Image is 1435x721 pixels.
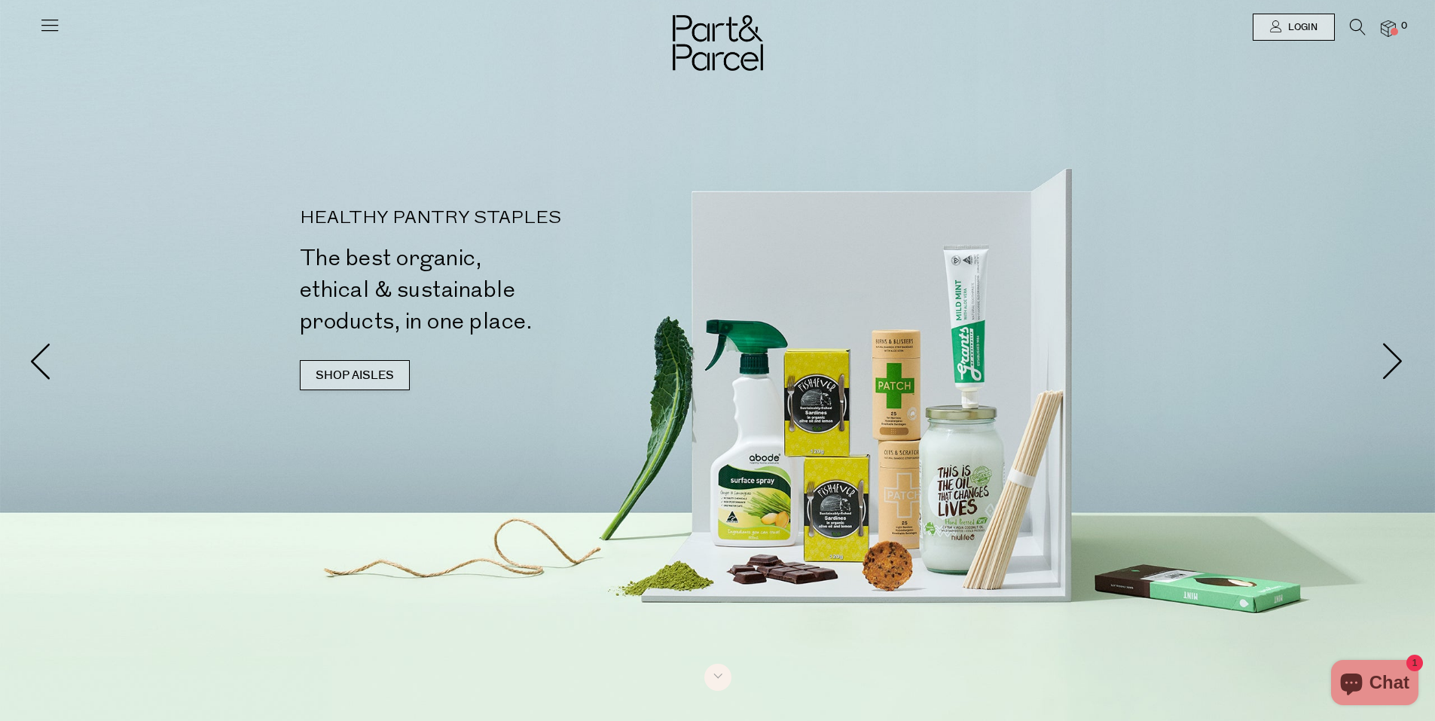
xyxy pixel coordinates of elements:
[300,243,724,338] h2: The best organic, ethical & sustainable products, in one place.
[1381,20,1396,36] a: 0
[300,360,410,390] a: SHOP AISLES
[300,209,724,228] p: HEALTHY PANTRY STAPLES
[1327,660,1423,709] inbox-online-store-chat: Shopify online store chat
[1397,20,1411,33] span: 0
[673,15,763,71] img: Part&Parcel
[1253,14,1335,41] a: Login
[1284,21,1317,34] span: Login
